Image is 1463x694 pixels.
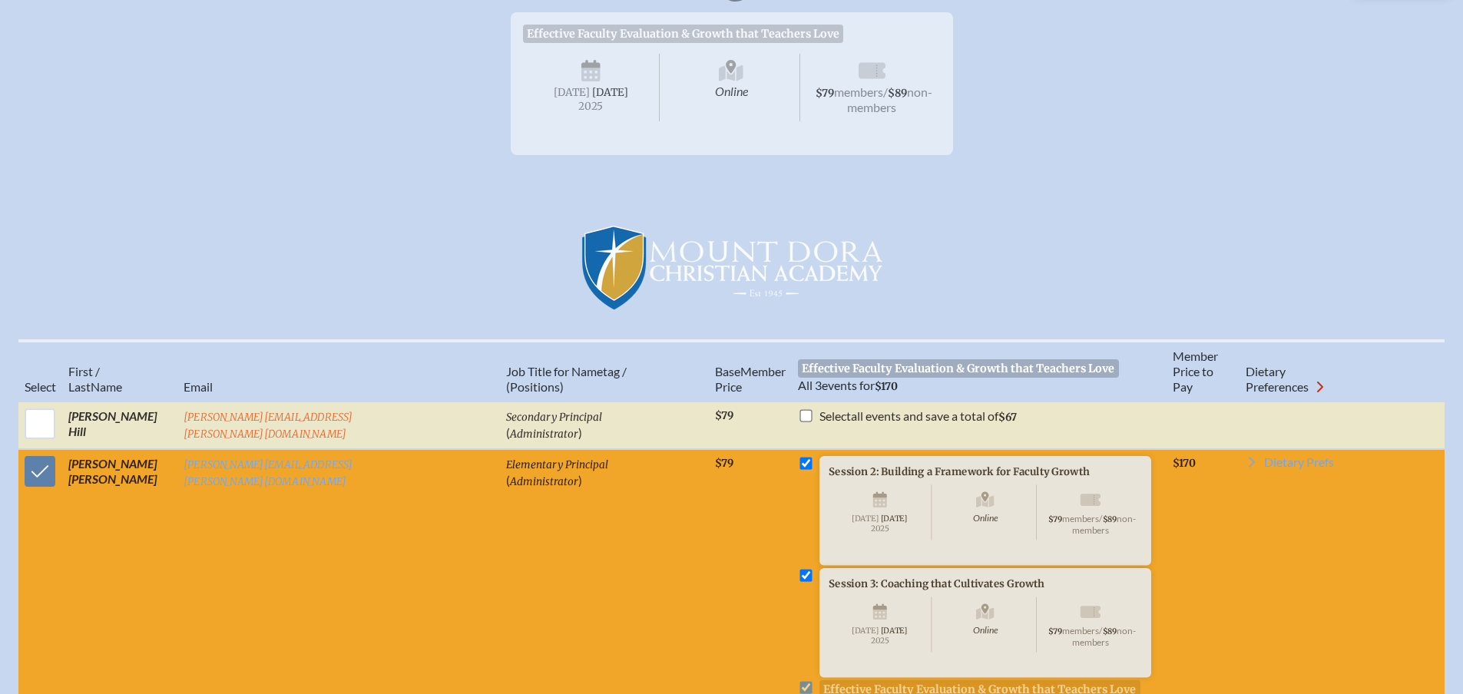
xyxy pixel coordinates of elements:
[881,626,908,636] span: [DATE]
[506,425,510,440] span: (
[829,465,1119,478] p: Session 2: Building a Framework for Faculty Growth
[578,425,582,440] span: )
[1072,513,1136,535] span: non-members
[888,87,907,100] span: $89
[1048,626,1062,636] span: $79
[934,485,1037,540] span: Online
[838,525,922,534] span: 2025
[883,84,888,99] span: /
[506,458,608,471] span: Elementary Principal
[1264,456,1334,468] span: Dietary Prefs
[798,378,898,392] span: events for
[1102,626,1117,636] span: $89
[554,86,590,99] span: [DATE]
[934,597,1037,653] span: Online
[798,359,1119,378] span: Effective Faculty Evaluation & Growth that Teachers Love
[1246,364,1309,394] span: ary Preferences
[62,402,177,449] td: [PERSON_NAME] Hill
[177,341,500,402] th: Email
[1062,625,1099,636] span: members
[1102,514,1117,524] span: $89
[535,101,647,112] span: 2025
[663,54,800,121] span: Online
[578,223,885,312] img: Mount Dora Christian Academy
[68,364,100,378] span: First /
[578,473,582,487] span: )
[819,408,1017,424] p: all events and save a total of
[715,364,740,378] span: Base
[715,409,733,422] span: $79
[829,577,1119,590] p: Session 3: Coaching that Cultivates Growth
[1072,625,1136,647] span: non-members
[819,408,851,423] span: Select
[184,458,353,488] a: [PERSON_NAME][EMAIL_ADDRESS][PERSON_NAME][DOMAIN_NAME]
[715,379,742,394] span: Price
[1099,625,1103,636] span: /
[68,379,91,394] span: Last
[184,411,353,441] a: [PERSON_NAME][EMAIL_ADDRESS][PERSON_NAME][DOMAIN_NAME]
[798,378,822,392] span: All 3
[1062,513,1099,524] span: members
[506,473,510,487] span: (
[775,364,786,378] span: er
[852,514,879,524] span: [DATE]
[25,379,56,394] span: Select
[816,87,834,100] span: $79
[709,341,792,402] th: Memb
[875,380,898,393] span: $170
[1246,456,1334,474] a: Dietary Prefs
[1099,513,1103,524] span: /
[1167,341,1240,402] th: Member Price to Pay
[852,626,879,636] span: [DATE]
[847,84,932,114] span: non-members
[62,341,177,402] th: Name
[881,514,908,524] span: [DATE]
[1240,341,1360,402] th: Diet
[838,637,922,646] span: 2025
[1173,457,1196,470] span: $170
[510,428,578,441] span: Administrator
[1048,514,1062,524] span: $79
[592,86,628,99] span: [DATE]
[500,341,709,402] th: Job Title for Nametag / (Positions)
[998,411,1017,424] span: $67
[506,411,602,424] span: Secondary Principal
[715,457,733,470] span: $79
[510,475,578,488] span: Administrator
[523,25,844,43] span: Effective Faculty Evaluation & Growth that Teachers Love
[834,84,883,99] span: members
